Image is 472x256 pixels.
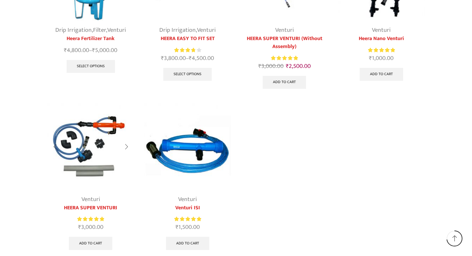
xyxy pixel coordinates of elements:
[144,35,231,43] a: HEERA EASY TO FIT SET
[64,45,89,55] bdi: 4,800.00
[107,25,126,35] a: Venturi
[144,103,231,190] img: Venturi ISI
[271,55,298,62] div: Rated 5.00 out of 5
[47,35,134,43] a: Heera Fertilizer Tank
[197,25,216,35] a: Venturi
[275,25,294,35] a: Venturi
[258,61,284,71] bdi: 3,000.00
[271,55,298,62] span: Rated out of 5
[338,35,425,43] a: Heera Nano Venturi
[161,53,186,63] bdi: 3,800.00
[286,61,289,71] span: ₹
[69,237,112,250] a: Add to cart: “HEERA SUPER VENTURI”
[159,25,196,35] a: Drip Irrigation
[163,68,212,81] a: Select options for “HEERA EASY TO FIT SET”
[174,216,201,223] span: Rated out of 5
[368,47,395,54] div: Rated 5.00 out of 5
[369,53,372,63] span: ₹
[92,45,95,55] span: ₹
[286,61,311,71] bdi: 2,500.00
[47,46,134,55] span: –
[174,216,201,223] div: Rated 5.00 out of 5
[64,45,67,55] span: ₹
[55,25,92,35] a: Drip Irrigation
[78,222,81,232] span: ₹
[263,76,306,89] a: Add to cart: “HEERA SUPER VENTURI (Without Assembly)”
[189,53,192,63] span: ₹
[78,222,103,232] bdi: 3,000.00
[176,222,179,232] span: ₹
[92,45,117,55] bdi: 5,000.00
[81,194,100,204] a: Venturi
[47,26,134,35] div: , ,
[368,47,395,54] span: Rated out of 5
[369,53,393,63] bdi: 1,000.00
[166,237,209,250] a: Add to cart: “Venturi ISI”
[372,25,391,35] a: Venturi
[47,103,134,190] img: Heera Super Venturi
[77,216,104,223] span: Rated out of 5
[77,216,104,223] div: Rated 5.00 out of 5
[161,53,164,63] span: ₹
[178,194,197,204] a: Venturi
[144,54,231,63] span: –
[258,61,261,71] span: ₹
[144,204,231,212] a: Venturi ISI
[144,26,231,35] div: ,
[174,47,195,54] span: Rated out of 5
[67,60,115,73] a: Select options for “Heera Fertilizer Tank”
[241,35,328,51] a: HEERA SUPER VENTURI (Without Assembly)
[174,47,201,54] div: Rated 3.83 out of 5
[176,222,200,232] bdi: 1,500.00
[360,68,403,81] a: Add to cart: “Heera Nano Venturi”
[47,204,134,212] a: HEERA SUPER VENTURI
[93,25,106,35] a: Filter
[189,53,214,63] bdi: 4,500.00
